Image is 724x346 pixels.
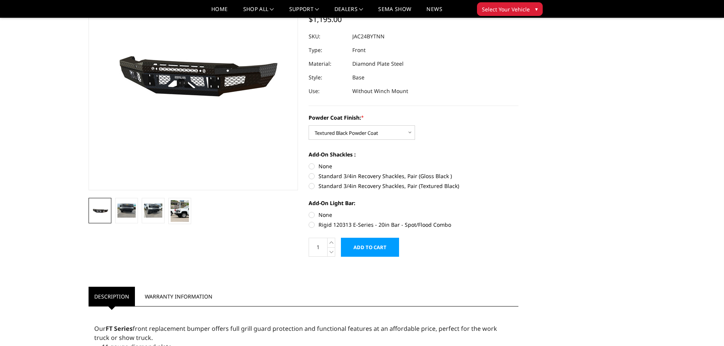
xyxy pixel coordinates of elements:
[686,310,724,346] iframe: Chat Widget
[309,30,347,43] dt: SKU:
[309,14,342,24] span: $1,195.00
[211,6,228,17] a: Home
[309,43,347,57] dt: Type:
[352,84,408,98] dd: Without Winch Mount
[94,324,497,342] span: Our front replacement bumper offers full grill guard protection and functional features at an aff...
[309,221,518,229] label: Rigid 120313 E-Series - 20in Bar - Spot/Flood Combo
[482,5,530,13] span: Select Your Vehicle
[341,238,399,257] input: Add to Cart
[106,324,133,333] strong: FT Series
[309,114,518,122] label: Powder Coat Finish:
[89,287,135,306] a: Description
[352,57,404,71] dd: Diamond Plate Steel
[334,6,363,17] a: Dealers
[171,200,189,222] img: 2024-2025 Chevrolet 2500-3500 - FT Series - Base Front Bumper
[426,6,442,17] a: News
[309,182,518,190] label: Standard 3/4in Recovery Shackles, Pair (Textured Black)
[309,211,518,219] label: None
[139,287,218,306] a: Warranty Information
[144,204,162,217] img: 2024-2025 Chevrolet 2500-3500 - FT Series - Base Front Bumper
[309,71,347,84] dt: Style:
[309,84,347,98] dt: Use:
[91,207,109,215] img: 2024-2025 Chevrolet 2500-3500 - FT Series - Base Front Bumper
[309,150,518,158] label: Add-On Shackles :
[289,6,319,17] a: Support
[535,5,538,13] span: ▾
[477,2,543,16] button: Select Your Vehicle
[309,172,518,180] label: Standard 3/4in Recovery Shackles, Pair (Gloss Black )
[243,6,274,17] a: shop all
[309,162,518,170] label: None
[352,30,385,43] dd: JAC24BYTNN
[309,199,518,207] label: Add-On Light Bar:
[117,204,136,217] img: 2024-2025 Chevrolet 2500-3500 - FT Series - Base Front Bumper
[352,43,366,57] dd: Front
[378,6,411,17] a: SEMA Show
[309,57,347,71] dt: Material:
[352,71,364,84] dd: Base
